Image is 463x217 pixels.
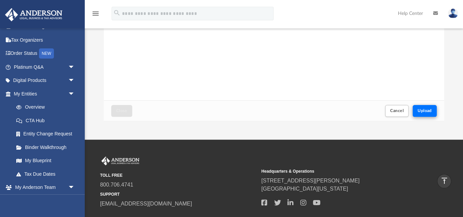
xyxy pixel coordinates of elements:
[68,181,81,195] span: arrow_drop_down
[9,154,81,168] a: My Blueprint
[9,167,85,181] a: Tax Due Dates
[68,60,81,74] span: arrow_drop_down
[5,181,81,194] a: My Anderson Teamarrow_drop_down
[261,178,360,183] a: [STREET_ADDRESS][PERSON_NAME]
[92,13,100,18] a: menu
[100,156,141,165] img: Anderson Advisors Platinum Portal
[100,191,257,197] small: SUPPORT
[5,87,85,101] a: My Entitiesarrow_drop_down
[261,168,418,174] small: Headquarters & Operations
[412,105,437,117] button: Upload
[9,101,85,114] a: Overview
[116,109,127,113] span: Close
[3,8,64,21] img: Anderson Advisors Platinum Portal
[100,172,257,178] small: TOLL FREE
[440,177,448,185] i: vertical_align_top
[100,182,133,188] a: 800.706.4741
[5,60,85,74] a: Platinum Q&Aarrow_drop_down
[5,74,85,87] a: Digital Productsarrow_drop_down
[92,9,100,18] i: menu
[418,109,432,113] span: Upload
[9,194,78,208] a: My Anderson Team
[100,201,192,207] a: [EMAIL_ADDRESS][DOMAIN_NAME]
[9,114,85,127] a: CTA Hub
[390,109,404,113] span: Cancel
[5,47,85,61] a: Order StatusNEW
[448,8,458,18] img: User Pic
[39,48,54,59] div: NEW
[113,9,121,17] i: search
[5,33,85,47] a: Tax Organizers
[68,87,81,101] span: arrow_drop_down
[437,174,451,188] a: vertical_align_top
[111,105,132,117] button: Close
[385,105,409,117] button: Cancel
[9,140,85,154] a: Binder Walkthrough
[68,74,81,88] span: arrow_drop_down
[9,127,85,141] a: Entity Change Request
[261,186,348,192] a: [GEOGRAPHIC_DATA][US_STATE]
